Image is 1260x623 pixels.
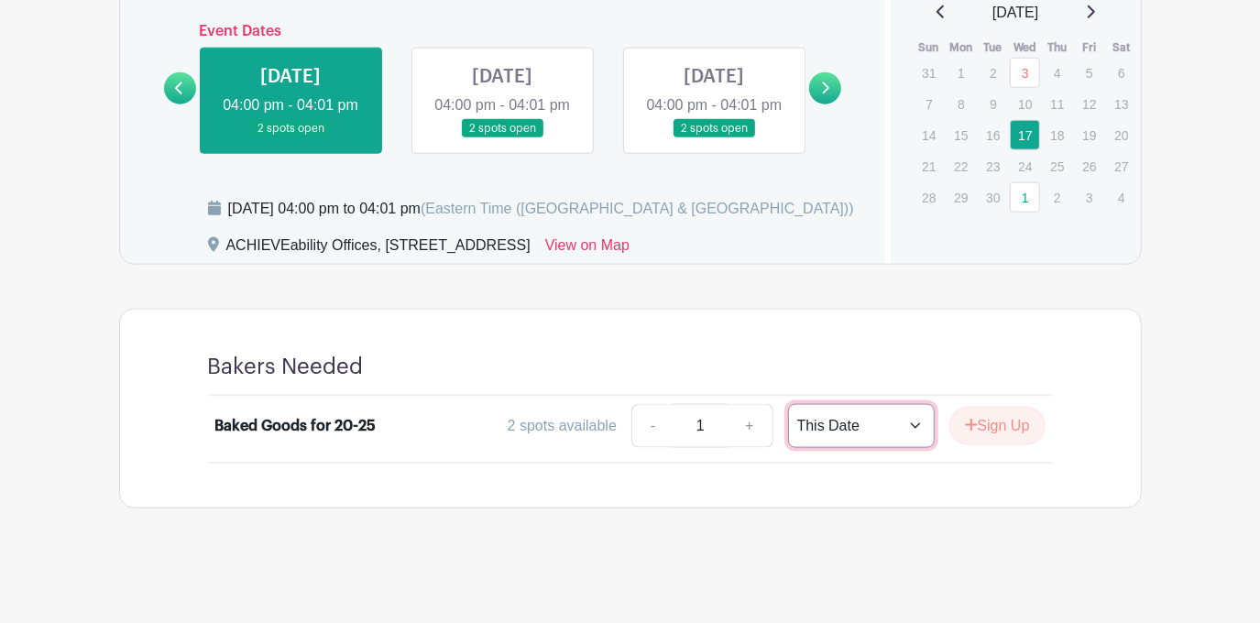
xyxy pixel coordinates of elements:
[1106,152,1136,180] p: 27
[949,407,1046,445] button: Sign Up
[508,415,617,437] div: 2 spots available
[1105,38,1137,57] th: Sat
[1074,183,1104,212] p: 3
[1106,59,1136,87] p: 6
[1042,183,1072,212] p: 2
[977,38,1009,57] th: Tue
[945,38,977,57] th: Mon
[946,59,976,87] p: 1
[1041,38,1073,57] th: Thu
[978,90,1008,118] p: 9
[1010,182,1040,213] a: 1
[1074,152,1104,180] p: 26
[1042,121,1072,149] p: 18
[1042,59,1072,87] p: 4
[978,152,1008,180] p: 23
[215,415,377,437] div: Baked Goods for 20-25
[631,404,674,448] a: -
[914,90,944,118] p: 7
[1074,90,1104,118] p: 12
[1074,121,1104,149] p: 19
[978,59,1008,87] p: 2
[727,404,772,448] a: +
[208,354,364,380] h4: Bakers Needed
[914,121,944,149] p: 14
[196,23,810,40] h6: Event Dates
[1106,183,1136,212] p: 4
[1010,152,1040,180] p: 24
[946,183,976,212] p: 29
[1042,152,1072,180] p: 25
[545,235,630,264] a: View on Map
[992,2,1038,24] span: [DATE]
[978,183,1008,212] p: 30
[946,90,976,118] p: 8
[226,235,531,264] div: ACHIEVEability Offices, [STREET_ADDRESS]
[913,38,945,57] th: Sun
[1009,38,1041,57] th: Wed
[1042,90,1072,118] p: 11
[421,201,854,216] span: (Eastern Time ([GEOGRAPHIC_DATA] & [GEOGRAPHIC_DATA]))
[946,152,976,180] p: 22
[914,59,944,87] p: 31
[1073,38,1105,57] th: Fri
[914,152,944,180] p: 21
[1106,121,1136,149] p: 20
[228,198,854,220] div: [DATE] 04:00 pm to 04:01 pm
[1074,59,1104,87] p: 5
[1010,90,1040,118] p: 10
[978,121,1008,149] p: 16
[1010,120,1040,150] a: 17
[946,121,976,149] p: 15
[1106,90,1136,118] p: 13
[1010,58,1040,88] a: 3
[914,183,944,212] p: 28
